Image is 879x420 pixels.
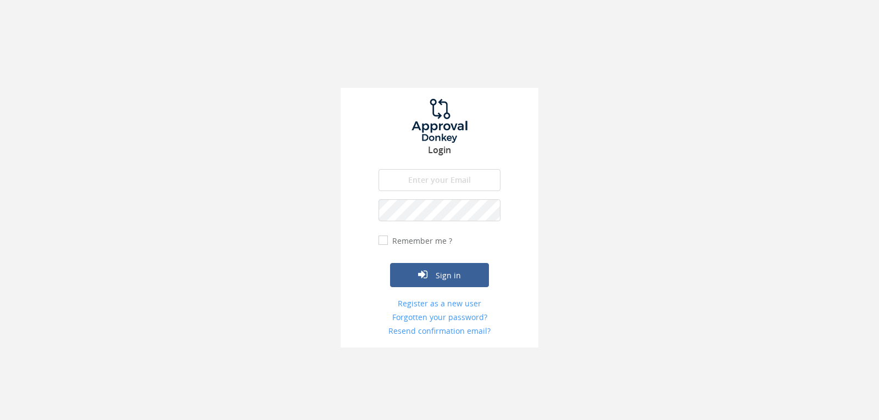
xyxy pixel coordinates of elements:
button: Sign in [390,263,489,287]
img: logo.png [398,99,481,143]
label: Remember me ? [390,236,452,247]
input: Enter your Email [379,169,500,191]
a: Register as a new user [379,298,500,309]
h3: Login [341,145,538,155]
a: Resend confirmation email? [379,326,500,337]
a: Forgotten your password? [379,312,500,323]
